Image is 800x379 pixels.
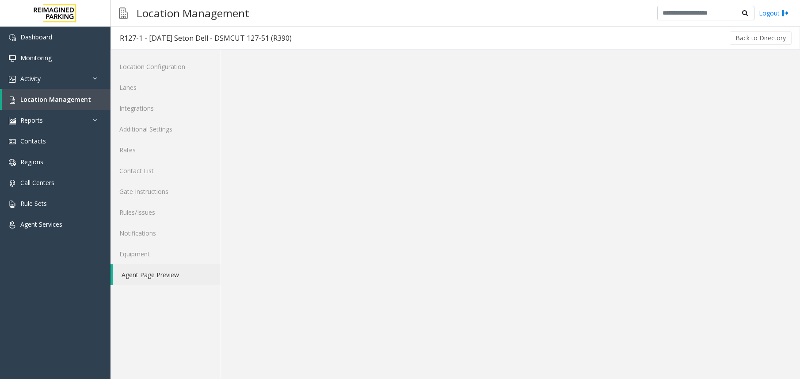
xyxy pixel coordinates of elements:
img: 'icon' [9,180,16,187]
a: Agent Page Preview [113,264,221,285]
a: Lanes [110,77,221,98]
span: Reports [20,116,43,124]
img: logout [782,8,789,18]
img: 'icon' [9,221,16,228]
span: Call Centers [20,178,54,187]
a: Logout [759,8,789,18]
span: Dashboard [20,33,52,41]
a: Additional Settings [110,119,221,139]
a: Gate Instructions [110,181,221,202]
span: Activity [20,74,41,83]
span: Rule Sets [20,199,47,208]
a: Location Management [2,89,110,110]
img: 'icon' [9,159,16,166]
span: Monitoring [20,54,52,62]
span: Agent Services [20,220,62,228]
img: 'icon' [9,76,16,83]
a: Integrations [110,98,221,119]
a: Rates [110,139,221,160]
h3: Location Management [132,2,254,24]
img: 'icon' [9,138,16,145]
span: Location Management [20,95,91,104]
span: Contacts [20,137,46,145]
img: 'icon' [9,55,16,62]
img: 'icon' [9,97,16,104]
button: Back to Directory [730,31,792,45]
img: 'icon' [9,201,16,208]
a: Equipment [110,244,221,264]
span: Regions [20,158,43,166]
a: Rules/Issues [110,202,221,223]
img: 'icon' [9,34,16,41]
img: 'icon' [9,117,16,124]
img: pageIcon [119,2,128,24]
a: Contact List [110,160,221,181]
div: R127-1 - [DATE] Seton Dell - DSMCUT 127-51 (R390) [120,32,292,44]
a: Location Configuration [110,56,221,77]
a: Notifications [110,223,221,244]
